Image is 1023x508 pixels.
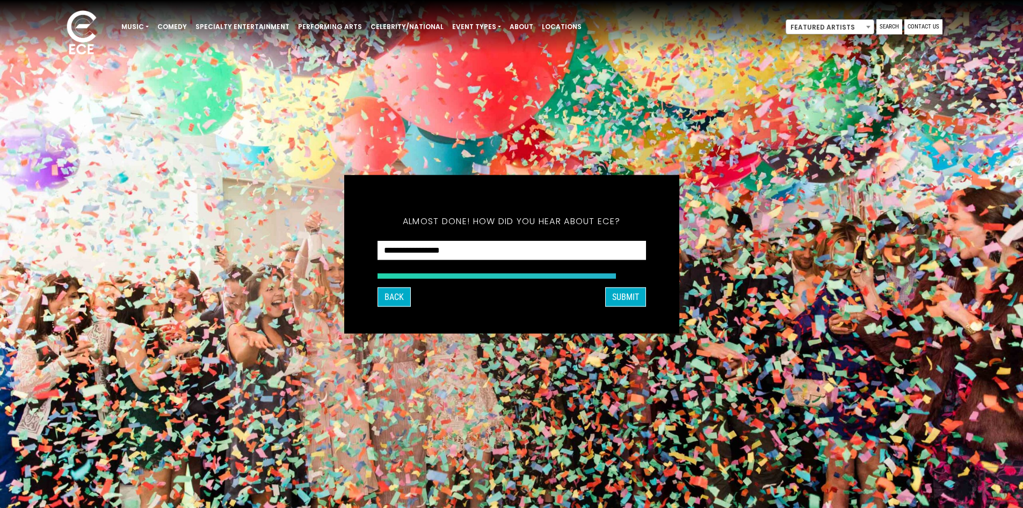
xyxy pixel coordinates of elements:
h5: Almost done! How did you hear about ECE? [378,202,646,240]
img: ece_new_logo_whitev2-1.png [55,8,108,60]
a: Comedy [153,18,191,36]
span: Featured Artists [786,19,874,34]
a: Event Types [448,18,505,36]
a: Music [117,18,153,36]
a: Performing Arts [294,18,366,36]
a: Search [876,19,902,34]
button: Back [378,287,411,306]
a: About [505,18,538,36]
span: Featured Artists [786,20,874,35]
a: Contact Us [904,19,942,34]
a: Specialty Entertainment [191,18,294,36]
button: SUBMIT [605,287,646,306]
a: Locations [538,18,586,36]
select: How did you hear about ECE [378,240,646,260]
a: Celebrity/National [366,18,448,36]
